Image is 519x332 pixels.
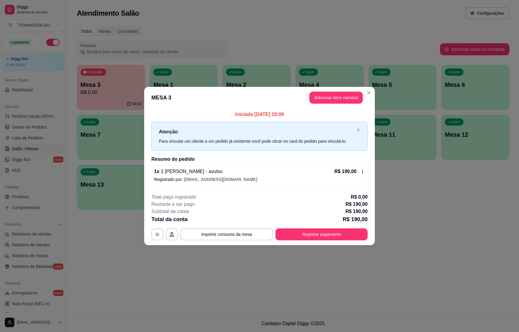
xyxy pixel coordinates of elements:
button: close [357,128,360,132]
p: R$ 0,00 [351,193,368,201]
p: R$ 190,00 [345,201,368,208]
button: Imprimir consumo da mesa [180,228,273,240]
p: R$ 190,00 [343,215,368,224]
div: Para vincular um cliente a um pedido já existente você pode clicar no card do pedido para vinculá... [159,138,354,145]
p: Atenção [159,128,354,136]
p: Restante à ser pago [151,201,195,208]
header: MESA 3 [144,87,375,108]
p: Subtotal da conta [151,208,189,215]
p: Iniciada [DATE] 20:09 [151,111,368,118]
p: R$ 190,00 [345,208,368,215]
span: 1 [PERSON_NAME] - avulso [159,169,223,174]
p: Total pago registrado [151,193,196,201]
button: Registrar pagamento [275,228,368,240]
button: Adicionar itens namesa [309,92,363,104]
p: Total da conta [151,215,188,224]
span: [EMAIL_ADDRESS][DOMAIN_NAME] [184,177,257,182]
p: Registrado por: [154,176,365,182]
h2: Resumo do pedido [151,156,368,163]
p: R$ 190,00 [334,168,357,175]
p: 1 x [154,168,223,175]
button: Close [364,88,374,98]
